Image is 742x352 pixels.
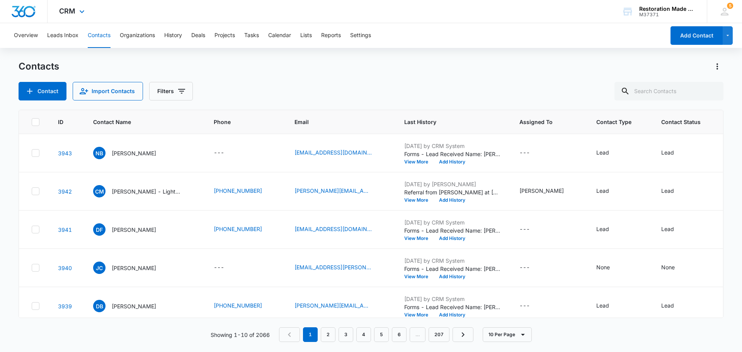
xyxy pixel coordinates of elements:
[404,274,434,279] button: View More
[58,188,72,195] a: Navigate to contact details page for Chris Meinhardt - Light Speed Restoration of Cary
[19,61,59,72] h1: Contacts
[404,313,434,317] button: View More
[519,225,530,234] div: ---
[279,327,473,342] nav: Pagination
[434,274,471,279] button: Add History
[519,148,530,158] div: ---
[596,148,609,156] div: Lead
[661,225,674,233] div: Lead
[112,264,156,272] p: [PERSON_NAME]
[519,118,567,126] span: Assigned To
[214,301,262,309] a: [PHONE_NUMBER]
[244,23,259,48] button: Tasks
[58,303,72,309] a: Navigate to contact details page for David Bird
[453,327,473,342] a: Next Page
[434,160,471,164] button: Add History
[661,118,703,126] span: Contact Status
[404,257,501,265] p: [DATE] by CRM System
[639,6,696,12] div: account name
[671,26,723,45] button: Add Contact
[47,23,78,48] button: Leads Inbox
[14,23,38,48] button: Overview
[596,301,609,309] div: Lead
[404,142,501,150] p: [DATE] by CRM System
[294,148,372,156] a: [EMAIL_ADDRESS][DOMAIN_NAME]
[596,301,623,311] div: Contact Type - Lead - Select to Edit Field
[356,327,371,342] a: Page 4
[434,198,471,202] button: Add History
[434,313,471,317] button: Add History
[339,327,353,342] a: Page 3
[300,23,312,48] button: Lists
[429,327,449,342] a: Page 207
[596,225,623,234] div: Contact Type - Lead - Select to Edit Field
[404,180,501,188] p: [DATE] by [PERSON_NAME]
[661,263,689,272] div: Contact Status - None - Select to Edit Field
[404,218,501,226] p: [DATE] by CRM System
[294,225,372,233] a: [EMAIL_ADDRESS][DOMAIN_NAME]
[519,301,544,311] div: Assigned To - - Select to Edit Field
[112,149,156,157] p: [PERSON_NAME]
[294,263,386,272] div: Email - jan.correa@eliterestorers.com - Select to Edit Field
[321,327,335,342] a: Page 2
[73,82,143,100] button: Import Contacts
[404,295,501,303] p: [DATE] by CRM System
[164,23,182,48] button: History
[214,263,224,272] div: ---
[214,187,276,196] div: Phone - (919) 612-0193 - Select to Edit Field
[93,118,184,126] span: Contact Name
[214,187,262,195] a: [PHONE_NUMBER]
[483,327,532,342] button: 10 Per Page
[711,60,723,73] button: Actions
[519,301,530,311] div: ---
[112,187,181,196] p: [PERSON_NAME] - Light Speed Restoration of [PERSON_NAME]
[519,263,530,272] div: ---
[350,23,371,48] button: Settings
[661,148,688,158] div: Contact Status - Lead - Select to Edit Field
[404,265,501,273] p: Forms - Lead Received Name: [PERSON_NAME] Email: [EMAIL_ADDRESS][PERSON_NAME][DOMAIN_NAME] Phone:...
[120,23,155,48] button: Organizations
[404,226,501,235] p: Forms - Lead Received Name: [PERSON_NAME] Email: [EMAIL_ADDRESS][DOMAIN_NAME] Phone: [PHONE_NUMBE...
[93,223,170,236] div: Contact Name - Dustin Fedun - Select to Edit Field
[519,187,564,195] div: [PERSON_NAME]
[93,223,106,236] span: DF
[191,23,205,48] button: Deals
[93,185,195,197] div: Contact Name - Chris Meinhardt - Light Speed Restoration of Cary - Select to Edit Field
[404,198,434,202] button: View More
[149,82,193,100] button: Filters
[214,225,262,233] a: [PHONE_NUMBER]
[596,187,623,196] div: Contact Type - Lead - Select to Edit Field
[374,327,389,342] a: Page 5
[294,187,372,195] a: [PERSON_NAME][EMAIL_ADDRESS][PERSON_NAME][DOMAIN_NAME]
[214,301,276,311] div: Phone - (801) 455-3713 - Select to Edit Field
[93,300,170,312] div: Contact Name - David Bird - Select to Edit Field
[214,225,276,234] div: Phone - (403) 667-8264 - Select to Edit Field
[404,150,501,158] p: Forms - Lead Received Name: [PERSON_NAME] Email: [PERSON_NAME][EMAIL_ADDRESS][DOMAIN_NAME] Phone:...
[294,301,386,311] div: Email - David@makingnoyze.com - Select to Edit Field
[214,263,238,272] div: Phone - - Select to Edit Field
[596,118,631,126] span: Contact Type
[214,148,224,158] div: ---
[214,148,238,158] div: Phone - - Select to Edit Field
[58,265,72,271] a: Navigate to contact details page for Jan Correa
[661,301,688,311] div: Contact Status - Lead - Select to Edit Field
[404,303,501,311] p: Forms - Lead Received Name: [PERSON_NAME] Email: [PERSON_NAME][EMAIL_ADDRESS][DOMAIN_NAME] Phone:...
[727,3,733,9] span: 5
[596,225,609,233] div: Lead
[404,236,434,241] button: View More
[596,263,624,272] div: Contact Type - None - Select to Edit Field
[434,236,471,241] button: Add History
[404,118,490,126] span: Last History
[294,263,372,271] a: [EMAIL_ADDRESS][PERSON_NAME][DOMAIN_NAME]
[93,262,170,274] div: Contact Name - Jan Correa - Select to Edit Field
[661,263,675,271] div: None
[661,301,674,309] div: Lead
[661,148,674,156] div: Lead
[93,262,106,274] span: JC
[614,82,723,100] input: Search Contacts
[268,23,291,48] button: Calendar
[596,187,609,195] div: Lead
[294,148,386,158] div: Email - nate@Qrestore.com - Select to Edit Field
[112,302,156,310] p: [PERSON_NAME]
[392,327,407,342] a: Page 6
